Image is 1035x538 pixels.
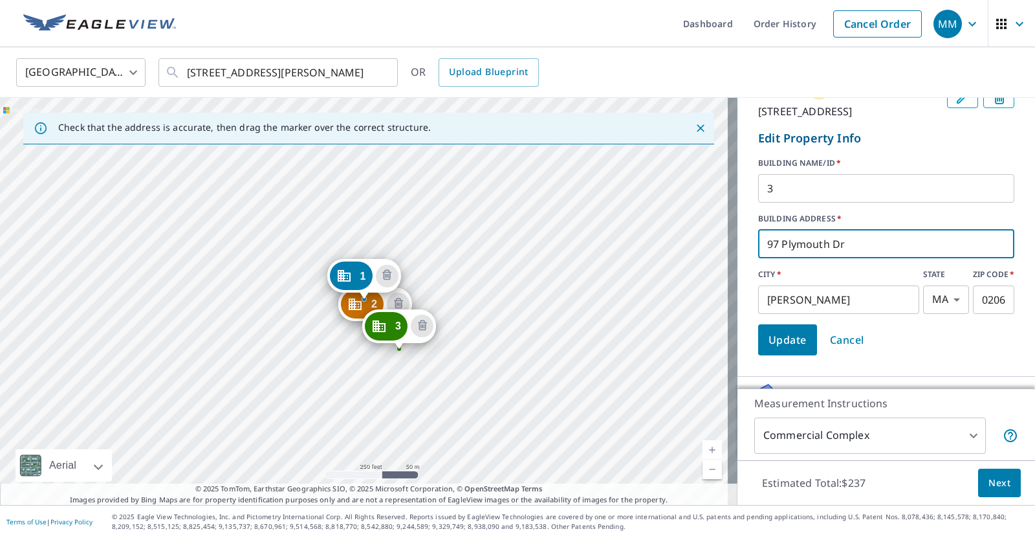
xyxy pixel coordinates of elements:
[973,269,1014,280] label: ZIP CODE
[947,87,978,108] button: Edit building 2
[754,418,986,454] div: Commercial Complex
[758,129,1014,147] p: Edit Property Info
[6,518,93,526] p: |
[703,440,722,460] a: Current Level 17, Zoom In
[16,54,146,91] div: [GEOGRAPHIC_DATA]
[932,293,948,306] em: MA
[58,122,431,133] p: Check that the address is accurate, then drag the marker over the correct structure.
[187,54,371,91] input: Search by address or latitude-longitude
[983,87,1014,108] button: Delete building 2
[923,269,969,280] label: STATE
[360,271,365,281] span: 1
[758,269,919,280] label: CITY
[45,449,80,482] div: Aerial
[371,299,377,309] span: 2
[6,517,47,526] a: Terms of Use
[923,286,969,314] div: MA
[395,321,401,331] span: 3
[50,517,93,526] a: Privacy Policy
[411,315,433,337] button: Delete building 3
[376,265,398,287] button: Delete building 1
[439,58,538,87] a: Upload Blueprint
[830,331,864,349] span: Cancel
[758,213,1014,225] label: BUILDING ADDRESS
[411,58,539,87] div: OR
[195,484,543,495] span: © 2025 TomTom, Earthstar Geographics SIO, © 2025 Microsoft Corporation, ©
[387,293,409,315] button: Delete building 2
[978,469,1021,498] button: Next
[464,484,519,493] a: OpenStreetMap
[758,87,808,98] p: BUILDING ID
[16,449,112,482] div: Aerial
[1003,428,1018,443] span: Each building may require a separate measurement report; if so, your account will be billed per r...
[23,14,176,34] img: EV Logo
[703,460,722,479] a: Current Level 17, Zoom Out
[758,104,942,119] p: [STREET_ADDRESS]
[833,10,922,38] a: Cancel Order
[112,512,1029,532] p: © 2025 Eagle View Technologies, Inc. and Pictometry International Corp. All Rights Reserved. Repo...
[754,396,1018,411] p: Measurement Instructions
[748,382,1025,432] div: Roof ProductsNewPremium with Regular Delivery
[362,309,436,350] div: Dropped pin, building 3, Commercial property, 97 Plymouth Dr Norwood, MA 02062
[327,259,400,299] div: Dropped pin, building 1, Commercial property, 89 Plymouth Dr Norwood, MA 02062
[449,64,528,80] span: Upload Blueprint
[338,287,412,328] div: Dropped pin, building 2, Commercial property, 103 Plymouth Dr Norwood, MA 02062
[692,120,709,137] button: Close
[758,324,817,355] button: Update
[758,157,1014,169] label: BUILDING NAME/ID
[768,331,807,349] span: Update
[933,10,962,38] div: MM
[521,484,543,493] a: Terms
[988,475,1010,491] span: Next
[752,469,876,497] p: Estimated Total: $237
[820,324,875,355] button: Cancel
